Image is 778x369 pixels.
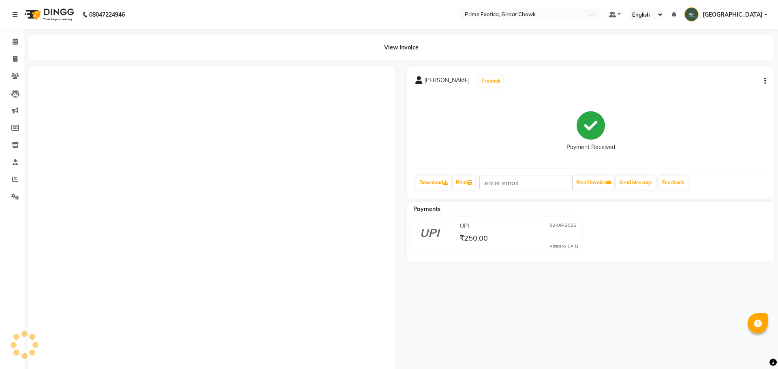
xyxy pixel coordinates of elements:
[550,243,578,249] div: Added on [DATE]
[566,143,615,151] div: Payment Received
[479,75,503,87] button: Prebook
[684,7,699,21] img: Chandrapur
[424,76,470,87] span: [PERSON_NAME]
[659,176,688,190] a: Feedback
[89,3,125,26] b: 08047224946
[703,11,763,19] span: [GEOGRAPHIC_DATA]
[413,205,440,213] span: Payments
[460,233,488,245] span: ₹250.00
[28,35,774,60] div: View Invoice
[616,176,656,190] button: Send Message
[453,176,475,190] a: Print
[549,222,576,230] span: 02-09-2025
[573,176,614,190] button: Email Invoice
[479,175,573,190] input: enter email
[416,176,451,190] a: Download
[460,222,469,230] span: UPI
[21,3,76,26] img: logo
